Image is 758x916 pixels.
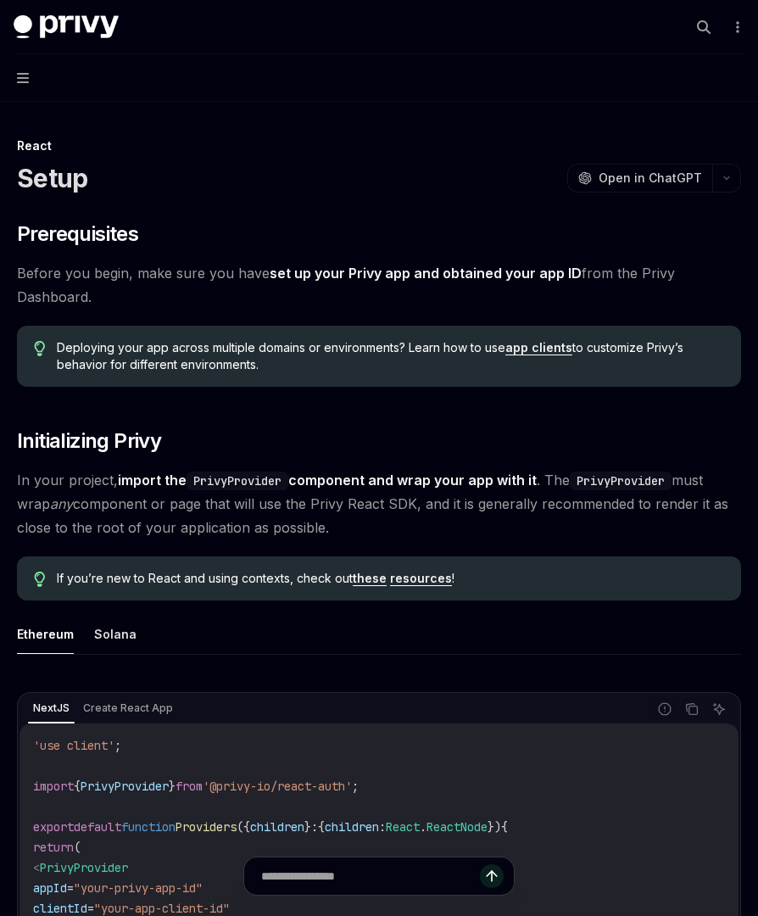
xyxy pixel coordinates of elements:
button: Ask AI [708,698,730,720]
button: Copy the contents from the code block [681,698,703,720]
button: Ethereum [17,614,74,654]
span: Deploying your app across multiple domains or environments? Learn how to use to customize Privy’s... [57,339,724,373]
span: PrivyProvider [81,779,169,794]
span: export [33,819,74,835]
em: any [50,495,73,512]
span: : [379,819,386,835]
code: PrivyProvider [187,472,288,490]
span: ({ [237,819,250,835]
span: children [325,819,379,835]
span: Before you begin, make sure you have from the Privy Dashboard. [17,261,741,309]
button: More actions [727,15,744,39]
span: Providers [176,819,237,835]
strong: import the component and wrap your app with it [118,472,537,489]
span: Prerequisites [17,221,138,248]
button: Send message [480,864,504,888]
span: default [74,819,121,835]
span: ; [352,779,359,794]
h1: Setup [17,163,87,193]
span: ReactNode [426,819,488,835]
span: { [501,819,508,835]
span: } [304,819,311,835]
a: set up your Privy app and obtained your app ID [270,265,582,282]
span: { [318,819,325,835]
a: resources [390,571,452,586]
span: { [74,779,81,794]
span: . [420,819,426,835]
span: Open in ChatGPT [599,170,702,187]
span: ; [114,738,121,753]
span: } [169,779,176,794]
span: function [121,819,176,835]
span: children [250,819,304,835]
span: }) [488,819,501,835]
span: React [386,819,420,835]
img: dark logo [14,15,119,39]
span: import [33,779,74,794]
button: Open in ChatGPT [567,164,712,193]
svg: Tip [34,572,46,587]
span: ( [74,840,81,855]
button: Report incorrect code [654,698,676,720]
span: '@privy-io/react-auth' [203,779,352,794]
svg: Tip [34,341,46,356]
span: In your project, . The must wrap component or page that will use the Privy React SDK, and it is g... [17,468,741,539]
code: PrivyProvider [570,472,672,490]
div: NextJS [28,698,75,718]
span: : [311,819,318,835]
span: return [33,840,74,855]
span: Initializing Privy [17,427,161,455]
span: 'use client' [33,738,114,753]
span: If you’re new to React and using contexts, check out ! [57,570,724,587]
button: Solana [94,614,137,654]
span: from [176,779,203,794]
div: React [17,137,741,154]
div: Create React App [78,698,178,718]
a: these [353,571,387,586]
a: app clients [505,340,572,355]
